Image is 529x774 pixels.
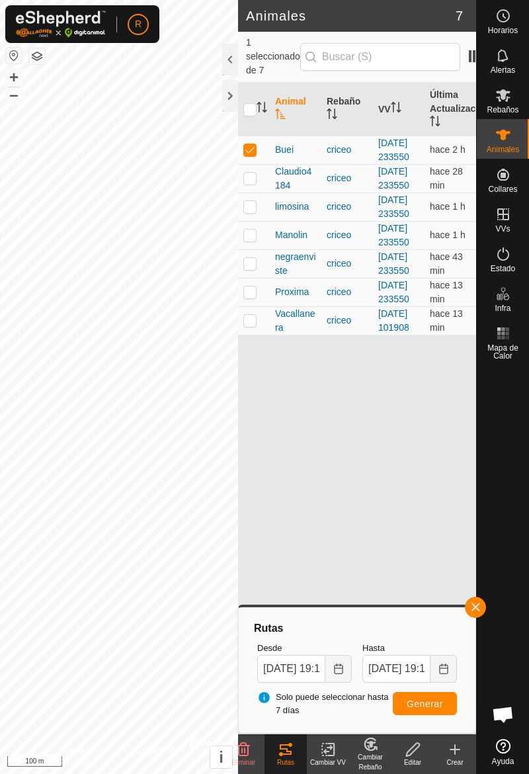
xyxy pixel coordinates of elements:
span: Horarios [488,26,518,34]
div: criceo [327,171,368,185]
span: 22 sept 2025, 19:01 [430,280,463,304]
a: [DATE] 233550 [378,194,409,219]
div: Chat abierto [483,695,523,734]
div: criceo [327,285,368,299]
img: Logo Gallagher [16,11,106,38]
button: Generar [393,692,457,715]
th: Rebaño [321,83,373,136]
span: Proxima [275,285,309,299]
a: [DATE] 233550 [378,280,409,304]
h2: Animales [246,8,456,24]
span: Estado [491,265,515,273]
th: VV [373,83,425,136]
a: [DATE] 233550 [378,166,409,191]
span: Buei [275,143,294,157]
a: Ayuda [477,734,529,771]
a: Política de Privacidad [60,745,118,769]
div: criceo [327,257,368,271]
div: Cambiar VV [307,757,349,767]
span: Collares [488,185,517,193]
span: 22 sept 2025, 19:01 [430,308,463,333]
span: 22 sept 2025, 17:46 [430,201,466,212]
button: Restablecer Mapa [6,48,22,64]
span: Animales [487,146,519,153]
div: criceo [327,200,368,214]
span: Ayuda [492,757,514,765]
span: Claudio4184 [275,165,316,193]
input: Buscar (S) [300,43,460,71]
button: i [210,746,232,768]
span: Manolin [275,228,307,242]
span: Mapa de Calor [480,344,526,360]
th: Última Actualización [425,83,476,136]
span: i [219,748,224,766]
button: Choose Date [325,655,352,683]
span: limosina [275,200,309,214]
div: Editar [391,757,434,767]
a: Contáctenos [134,745,179,769]
button: Choose Date [430,655,457,683]
div: criceo [327,314,368,327]
div: Cambiar Rebaño [349,752,391,772]
span: Infra [495,304,510,312]
span: Solo puede seleccionar hasta 7 días [257,691,393,716]
span: 22 sept 2025, 18:01 [430,230,466,240]
div: criceo [327,228,368,242]
p-sorticon: Activar para ordenar [257,104,267,114]
th: Animal [270,83,321,136]
span: negraenviste [275,250,316,278]
span: Vacallanera [275,307,316,335]
a: [DATE] 101908 [378,308,409,333]
span: 22 sept 2025, 17:01 [430,144,466,155]
span: 7 [456,6,463,26]
p-sorticon: Activar para ordenar [327,110,337,121]
p-sorticon: Activar para ordenar [275,110,286,121]
span: 22 sept 2025, 18:31 [430,251,463,276]
div: criceo [327,143,368,157]
a: [DATE] 233550 [378,223,409,247]
a: [DATE] 233550 [378,251,409,276]
div: Rutas [252,621,462,636]
span: Rebaños [487,106,518,114]
label: Hasta [362,642,457,655]
p-sorticon: Activar para ordenar [430,118,440,128]
label: Desde [257,642,352,655]
span: Eliminar [231,759,255,766]
span: Generar [407,699,443,709]
span: R [135,17,142,31]
button: – [6,87,22,103]
span: 22 sept 2025, 18:46 [430,166,463,191]
span: Alertas [491,66,515,74]
p-sorticon: Activar para ordenar [391,104,401,114]
div: Crear [434,757,476,767]
div: Rutas [264,757,307,767]
span: VVs [495,225,510,233]
span: 1 seleccionado de 7 [246,36,300,77]
a: [DATE] 233550 [378,138,409,162]
button: Capas del Mapa [29,48,45,64]
button: + [6,69,22,85]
